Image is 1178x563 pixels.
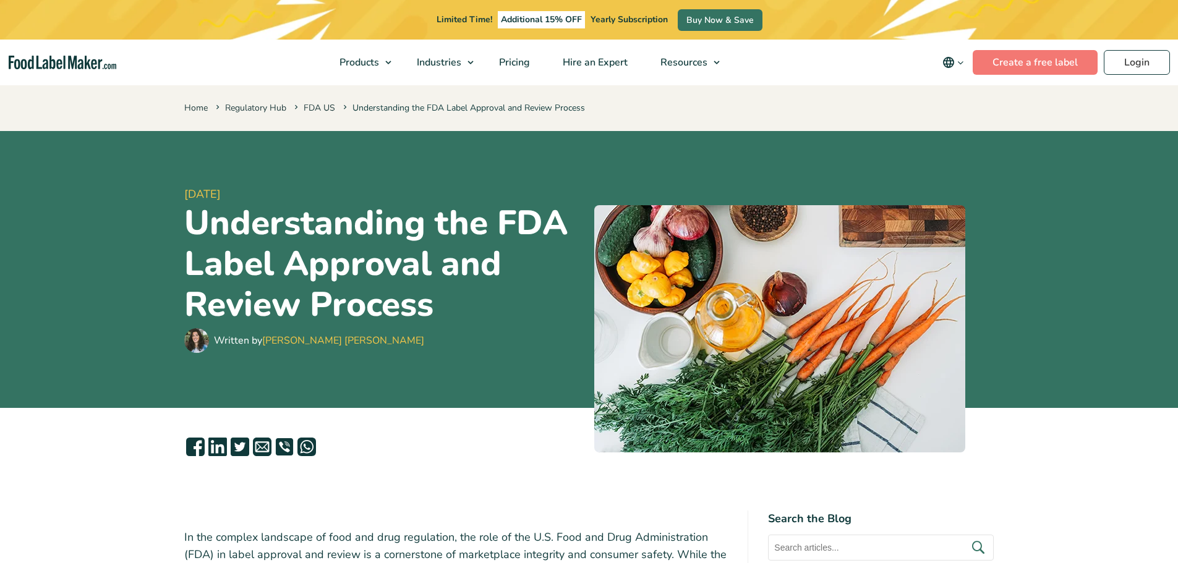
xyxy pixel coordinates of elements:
[657,56,709,69] span: Resources
[184,328,209,353] img: Maria Abi Hanna - Food Label Maker
[973,50,1098,75] a: Create a free label
[184,102,208,114] a: Home
[214,333,424,348] div: Written by
[323,40,398,85] a: Products
[498,11,585,28] span: Additional 15% OFF
[336,56,380,69] span: Products
[225,102,286,114] a: Regulatory Hub
[495,56,531,69] span: Pricing
[304,102,335,114] a: FDA US
[768,535,994,561] input: Search articles...
[184,186,584,203] span: [DATE]
[483,40,544,85] a: Pricing
[591,14,668,25] span: Yearly Subscription
[768,510,994,527] h4: Search the Blog
[401,40,480,85] a: Industries
[1104,50,1170,75] a: Login
[644,40,726,85] a: Resources
[678,9,762,31] a: Buy Now & Save
[184,203,584,325] h1: Understanding the FDA Label Approval and Review Process
[559,56,629,69] span: Hire an Expert
[413,56,463,69] span: Industries
[547,40,641,85] a: Hire an Expert
[262,334,424,347] a: [PERSON_NAME] [PERSON_NAME]
[437,14,492,25] span: Limited Time!
[341,102,585,114] span: Understanding the FDA Label Approval and Review Process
